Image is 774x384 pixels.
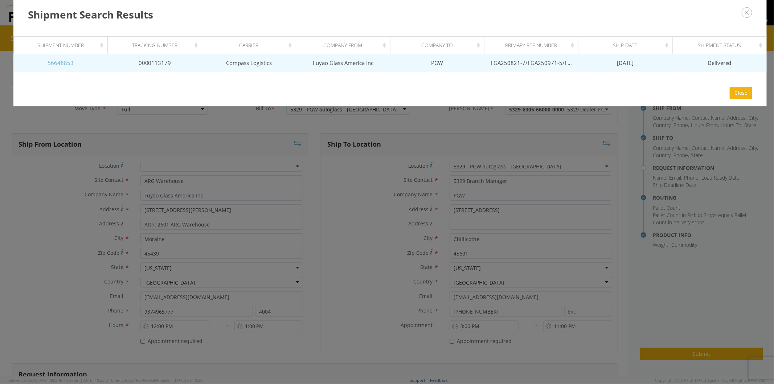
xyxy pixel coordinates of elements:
td: 0000113179 [108,54,202,72]
div: Primary Ref Number [491,42,576,49]
div: Tracking Number [114,42,200,49]
div: Carrier [208,42,294,49]
div: Shipment Status [679,42,764,49]
div: Shipment Number [20,42,106,49]
div: Company From [303,42,388,49]
span: Delivered [708,59,732,66]
span: [DATE] [617,59,634,66]
div: Ship Date [585,42,670,49]
td: Fuyao Glass America Inc [296,54,390,72]
td: Compass Logistics [202,54,296,72]
a: 56648853 [48,59,74,66]
h3: Shipment Search Results [28,7,752,22]
td: PGW [390,54,484,72]
td: FGA250821-7/FGA250971-5/FGA250972-7/FGA251021-3/FGA251025-5 [484,54,578,72]
button: Close [730,87,752,99]
div: Company To [397,42,482,49]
